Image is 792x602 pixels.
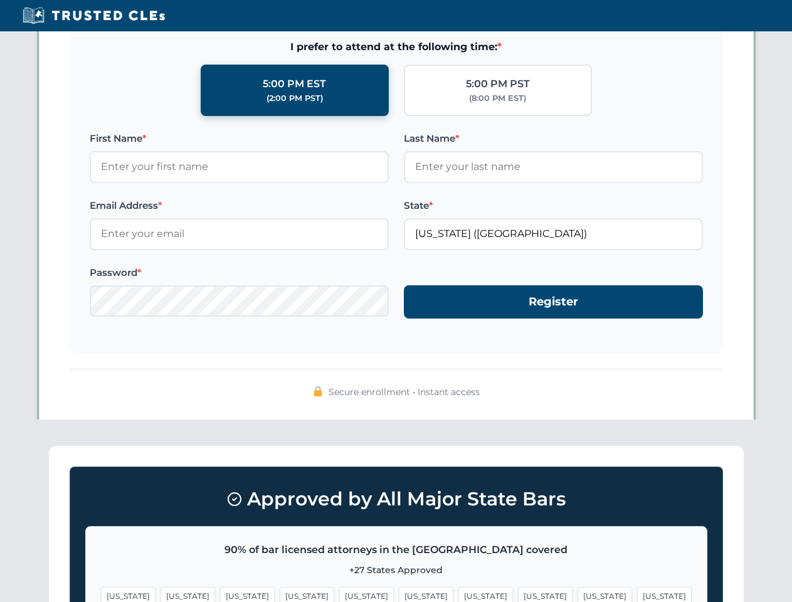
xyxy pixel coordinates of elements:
[90,265,389,280] label: Password
[101,563,692,577] p: +27 States Approved
[90,218,389,250] input: Enter your email
[404,198,703,213] label: State
[101,542,692,558] p: 90% of bar licensed attorneys in the [GEOGRAPHIC_DATA] covered
[90,198,389,213] label: Email Address
[263,76,326,92] div: 5:00 PM EST
[404,218,703,250] input: Florida (FL)
[90,39,703,55] span: I prefer to attend at the following time:
[329,385,480,399] span: Secure enrollment • Instant access
[19,6,169,25] img: Trusted CLEs
[404,285,703,319] button: Register
[90,151,389,182] input: Enter your first name
[469,92,526,105] div: (8:00 PM EST)
[313,386,323,396] img: 🔒
[466,76,530,92] div: 5:00 PM PST
[90,131,389,146] label: First Name
[85,482,707,516] h3: Approved by All Major State Bars
[267,92,323,105] div: (2:00 PM PST)
[404,151,703,182] input: Enter your last name
[404,131,703,146] label: Last Name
